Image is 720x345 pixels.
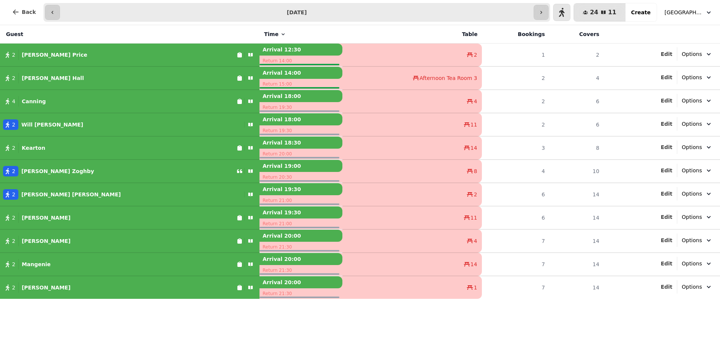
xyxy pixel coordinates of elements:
[549,44,604,67] td: 2
[661,168,672,173] span: Edit
[661,145,672,150] span: Edit
[12,214,15,221] span: 2
[549,183,604,206] td: 14
[661,167,672,174] button: Edit
[661,121,672,127] span: Edit
[661,74,672,81] button: Edit
[471,261,477,268] span: 14
[474,284,477,291] span: 1
[471,121,477,128] span: 11
[259,137,342,149] p: Arrival 18:30
[549,229,604,253] td: 14
[22,98,46,105] p: Canning
[471,144,477,152] span: 14
[549,113,604,136] td: 6
[682,213,702,221] span: Options
[661,237,672,244] button: Edit
[482,90,549,113] td: 2
[12,51,15,59] span: 2
[590,9,598,15] span: 24
[22,74,84,82] p: [PERSON_NAME] Hall
[259,253,342,265] p: Arrival 20:00
[677,234,717,247] button: Options
[12,261,15,268] span: 2
[677,210,717,224] button: Options
[549,66,604,90] td: 4
[259,67,342,79] p: Arrival 14:00
[549,206,604,229] td: 14
[474,237,477,245] span: 4
[12,167,15,175] span: 2
[661,98,672,103] span: Edit
[682,120,702,128] span: Options
[660,6,717,19] button: [GEOGRAPHIC_DATA], [GEOGRAPHIC_DATA]
[549,90,604,113] td: 6
[342,25,482,44] th: Table
[259,265,342,276] p: Return 21:30
[661,283,672,291] button: Edit
[682,237,702,244] span: Options
[677,140,717,154] button: Options
[474,167,477,175] span: 8
[22,9,36,15] span: Back
[474,191,477,198] span: 2
[482,276,549,299] td: 7
[661,190,672,197] button: Edit
[21,167,94,175] p: [PERSON_NAME] Zoghby
[471,214,477,221] span: 11
[12,191,15,198] span: 2
[661,261,672,266] span: Edit
[608,9,616,15] span: 11
[677,187,717,200] button: Options
[12,237,15,245] span: 2
[549,160,604,183] td: 10
[22,144,45,152] p: Kearton
[682,74,702,81] span: Options
[549,25,604,44] th: Covers
[474,98,477,105] span: 4
[682,260,702,267] span: Options
[474,51,477,59] span: 2
[482,229,549,253] td: 7
[482,66,549,90] td: 2
[6,3,42,21] button: Back
[682,167,702,174] span: Options
[259,172,342,182] p: Return 20:30
[21,191,121,198] p: [PERSON_NAME] [PERSON_NAME]
[259,102,342,113] p: Return 19:30
[661,260,672,267] button: Edit
[549,136,604,160] td: 8
[12,284,15,291] span: 2
[682,50,702,58] span: Options
[259,242,342,252] p: Return 21:30
[259,44,342,56] p: Arrival 12:30
[661,75,672,80] span: Edit
[259,90,342,102] p: Arrival 18:00
[264,30,278,38] span: Time
[574,3,625,21] button: 2411
[259,288,342,299] p: Return 21:30
[677,94,717,107] button: Options
[259,149,342,159] p: Return 20:00
[482,206,549,229] td: 6
[661,191,672,196] span: Edit
[259,230,342,242] p: Arrival 20:00
[482,113,549,136] td: 2
[420,74,477,82] span: Afternoon Tea Room 3
[661,50,672,58] button: Edit
[682,143,702,151] span: Options
[682,190,702,197] span: Options
[482,160,549,183] td: 4
[22,51,87,59] p: [PERSON_NAME] Price
[549,253,604,276] td: 14
[259,206,342,218] p: Arrival 19:30
[661,97,672,104] button: Edit
[664,9,702,16] span: [GEOGRAPHIC_DATA], [GEOGRAPHIC_DATA]
[677,164,717,177] button: Options
[259,183,342,195] p: Arrival 19:30
[549,276,604,299] td: 14
[482,183,549,206] td: 6
[631,10,651,15] span: Create
[259,79,342,89] p: Return 15:00
[682,283,702,291] span: Options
